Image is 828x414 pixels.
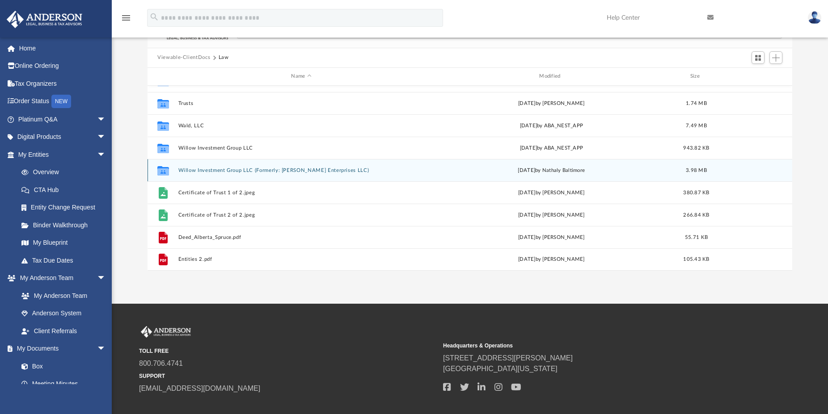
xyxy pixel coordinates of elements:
[683,190,709,195] span: 380.87 KB
[443,342,741,350] small: Headquarters & Operations
[139,347,437,355] small: TOLL FREE
[686,100,707,105] span: 1.74 MB
[685,234,708,239] span: 55.71 KB
[752,51,765,64] button: Switch to Grid View
[97,340,115,358] span: arrow_drop_down
[6,75,119,92] a: Tax Organizers
[443,365,558,372] a: [GEOGRAPHIC_DATA][US_STATE]
[428,99,675,107] div: [DATE] by [PERSON_NAME]
[6,128,119,146] a: Digital Productsarrow_drop_down
[178,234,425,240] button: Deed_Alberta_Spruce.pdf
[718,72,781,80] div: id
[149,12,159,22] i: search
[13,199,119,217] a: Entity Change Request
[13,163,119,181] a: Overview
[178,167,425,173] button: Willow Investment Group LLC (Formerly: [PERSON_NAME] Enterprises LLC)
[13,305,115,322] a: Anderson System
[97,110,115,129] span: arrow_drop_down
[428,166,675,174] div: [DATE] by Nathaly Baltimore
[13,181,119,199] a: CTA Hub
[152,72,174,80] div: id
[148,86,792,271] div: grid
[13,234,115,252] a: My Blueprint
[686,167,707,172] span: 3.98 MB
[428,233,675,241] div: [DATE] by [PERSON_NAME]
[121,17,131,23] a: menu
[13,322,115,340] a: Client Referrals
[428,255,675,263] div: [DATE] by [PERSON_NAME]
[139,360,183,367] a: 800.706.4741
[808,11,821,24] img: User Pic
[178,100,425,106] button: Trusts
[13,287,110,305] a: My Anderson Team
[683,212,709,217] span: 266.84 KB
[178,190,425,196] button: Certificate of Trust 1 of 2.jpeg
[428,188,675,197] div: [DATE] by [PERSON_NAME]
[6,57,119,75] a: Online Ordering
[121,13,131,23] i: menu
[428,144,675,152] div: [DATE] by ABA_NEST_APP
[13,375,115,393] a: Meeting Minutes
[178,212,425,218] button: Certificate of Trust 2 of 2.jpeg
[686,123,707,128] span: 7.49 MB
[178,256,425,262] button: Entities 2.pdf
[6,269,115,287] a: My Anderson Teamarrow_drop_down
[683,257,709,262] span: 105.43 KB
[139,372,437,380] small: SUPPORT
[178,72,424,80] div: Name
[428,211,675,219] div: [DATE] by [PERSON_NAME]
[97,128,115,146] span: arrow_drop_down
[139,326,193,338] img: Anderson Advisors Platinum Portal
[769,51,783,64] button: Add
[679,72,714,80] div: Size
[6,110,119,128] a: Platinum Q&Aarrow_drop_down
[51,95,71,108] div: NEW
[139,385,260,392] a: [EMAIL_ADDRESS][DOMAIN_NAME]
[157,54,210,62] button: Viewable-ClientDocs
[4,11,85,28] img: Anderson Advisors Platinum Portal
[13,216,119,234] a: Binder Walkthrough
[97,146,115,164] span: arrow_drop_down
[428,72,675,80] div: Modified
[178,145,425,151] button: Willow Investment Group LLC
[6,92,119,111] a: Order StatusNEW
[6,340,115,358] a: My Documentsarrow_drop_down
[219,54,229,62] button: Law
[97,269,115,288] span: arrow_drop_down
[13,357,110,375] a: Box
[428,121,675,130] div: [DATE] by ABA_NEST_APP
[178,123,425,129] button: Wald, LLC
[443,354,573,362] a: [STREET_ADDRESS][PERSON_NAME]
[6,39,119,57] a: Home
[6,146,119,163] a: My Entitiesarrow_drop_down
[13,251,119,269] a: Tax Due Dates
[683,145,709,150] span: 943.82 KB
